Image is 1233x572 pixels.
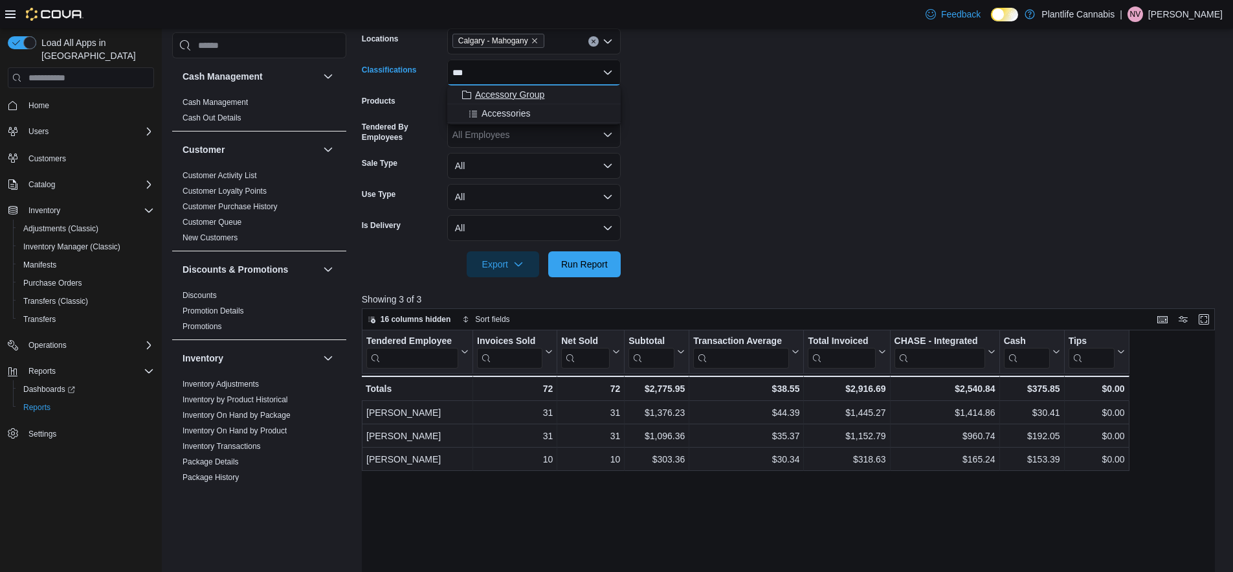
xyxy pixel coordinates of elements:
[366,428,469,444] div: [PERSON_NAME]
[991,21,992,22] span: Dark Mode
[183,441,261,452] span: Inventory Transactions
[23,426,154,442] span: Settings
[28,154,66,164] span: Customers
[18,312,61,327] a: Transfers
[183,143,225,156] h3: Customer
[183,97,248,108] span: Cash Management
[894,428,995,444] div: $960.74
[475,88,544,101] span: Accessory Group
[991,8,1018,21] input: Dark Mode
[28,366,56,376] span: Reports
[1068,452,1124,467] div: $0.00
[362,158,397,168] label: Sale Type
[18,400,154,415] span: Reports
[183,143,318,156] button: Customer
[808,336,885,369] button: Total Invoiced
[561,336,610,348] div: Net Sold
[366,405,469,420] div: [PERSON_NAME]
[183,473,239,482] a: Package History
[561,452,620,467] div: 10
[474,251,531,277] span: Export
[18,257,154,273] span: Manifests
[18,239,126,255] a: Inventory Manager (Classic)
[28,179,55,190] span: Catalog
[183,395,288,404] a: Inventory by Product Historical
[1175,312,1191,327] button: Display options
[452,34,544,48] span: Calgary - Mahogany
[894,452,995,467] div: $165.24
[628,336,674,348] div: Subtotal
[894,405,995,420] div: $1,414.86
[18,293,93,309] a: Transfers (Classic)
[477,381,553,396] div: 72
[3,201,159,220] button: Inventory
[603,130,613,140] button: Open list of options
[1120,6,1122,22] p: |
[23,203,65,218] button: Inventory
[320,262,336,277] button: Discounts & Promotions
[183,379,259,389] span: Inventory Adjustments
[23,260,56,270] span: Manifests
[36,36,154,62] span: Load All Apps in [GEOGRAPHIC_DATA]
[693,336,799,369] button: Transaction Average
[603,67,613,78] button: Close list of options
[23,98,54,113] a: Home
[1003,405,1060,420] div: $30.41
[183,321,222,332] span: Promotions
[362,65,417,75] label: Classifications
[23,124,154,139] span: Users
[183,457,239,466] a: Package Details
[1068,381,1124,396] div: $0.00
[183,233,238,242] a: New Customers
[561,336,610,369] div: Net Sold
[693,336,789,348] div: Transaction Average
[1003,381,1060,396] div: $375.85
[183,395,288,405] span: Inventory by Product Historical
[18,400,56,415] a: Reports
[561,405,620,420] div: 31
[183,70,318,83] button: Cash Management
[1155,312,1170,327] button: Keyboard shortcuts
[362,293,1224,306] p: Showing 3 of 3
[183,411,291,420] a: Inventory On Hand by Package
[447,184,621,210] button: All
[23,426,61,442] a: Settings
[366,452,469,467] div: [PERSON_NAME]
[18,312,154,327] span: Transfers
[1003,452,1060,467] div: $153.39
[23,402,50,413] span: Reports
[482,107,530,120] span: Accessories
[26,8,83,21] img: Cova
[23,177,60,192] button: Catalog
[477,336,542,348] div: Invoices Sold
[183,442,261,451] a: Inventory Transactions
[23,242,120,252] span: Inventory Manager (Classic)
[183,201,278,212] span: Customer Purchase History
[628,336,674,369] div: Subtotal
[183,217,241,227] span: Customer Queue
[23,278,82,288] span: Purchase Orders
[3,96,159,115] button: Home
[183,263,318,276] button: Discounts & Promotions
[628,452,685,467] div: $303.36
[561,381,620,396] div: 72
[561,258,608,271] span: Run Report
[23,314,56,325] span: Transfers
[320,142,336,157] button: Customer
[894,336,984,348] div: CHASE - Integrated
[628,381,685,396] div: $2,775.95
[23,337,154,353] span: Operations
[693,336,789,369] div: Transaction Average
[183,263,288,276] h3: Discounts & Promotions
[808,381,885,396] div: $2,916.69
[13,256,159,274] button: Manifests
[1003,336,1049,369] div: Cash
[183,171,257,180] a: Customer Activity List
[23,150,154,166] span: Customers
[18,293,154,309] span: Transfers (Classic)
[3,122,159,141] button: Users
[1127,6,1143,22] div: Nico Velasquez
[8,91,154,477] nav: Complex example
[628,428,685,444] div: $1,096.36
